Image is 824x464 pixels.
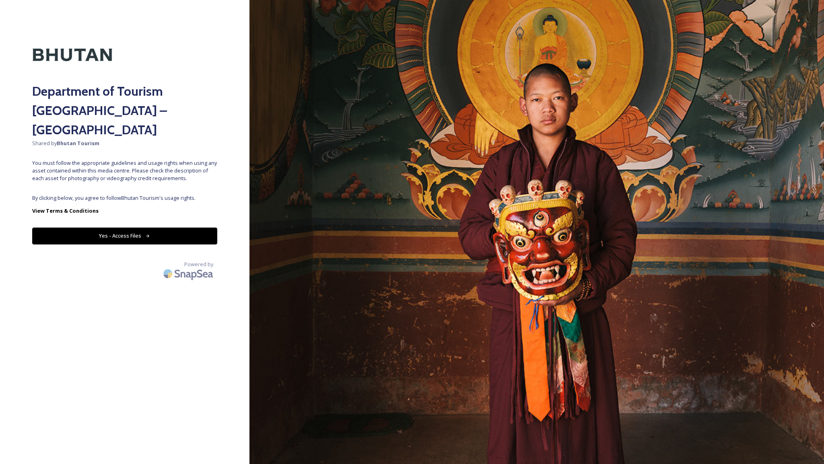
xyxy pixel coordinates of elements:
a: View Terms & Conditions [32,206,217,216]
strong: Bhutan Tourism [57,140,99,147]
span: You must follow the appropriate guidelines and usage rights when using any asset contained within... [32,159,217,183]
button: Yes - Access Files [32,228,217,244]
h2: Department of Tourism [GEOGRAPHIC_DATA] – [GEOGRAPHIC_DATA] [32,82,217,140]
strong: View Terms & Conditions [32,207,99,214]
img: SnapSea Logo [161,264,217,283]
span: Shared by [32,140,217,147]
span: By clicking below, you agree to follow Bhutan Tourism 's usage rights. [32,194,217,202]
img: Kingdom-of-Bhutan-Logo.png [32,32,113,78]
span: Powered by [184,261,213,268]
